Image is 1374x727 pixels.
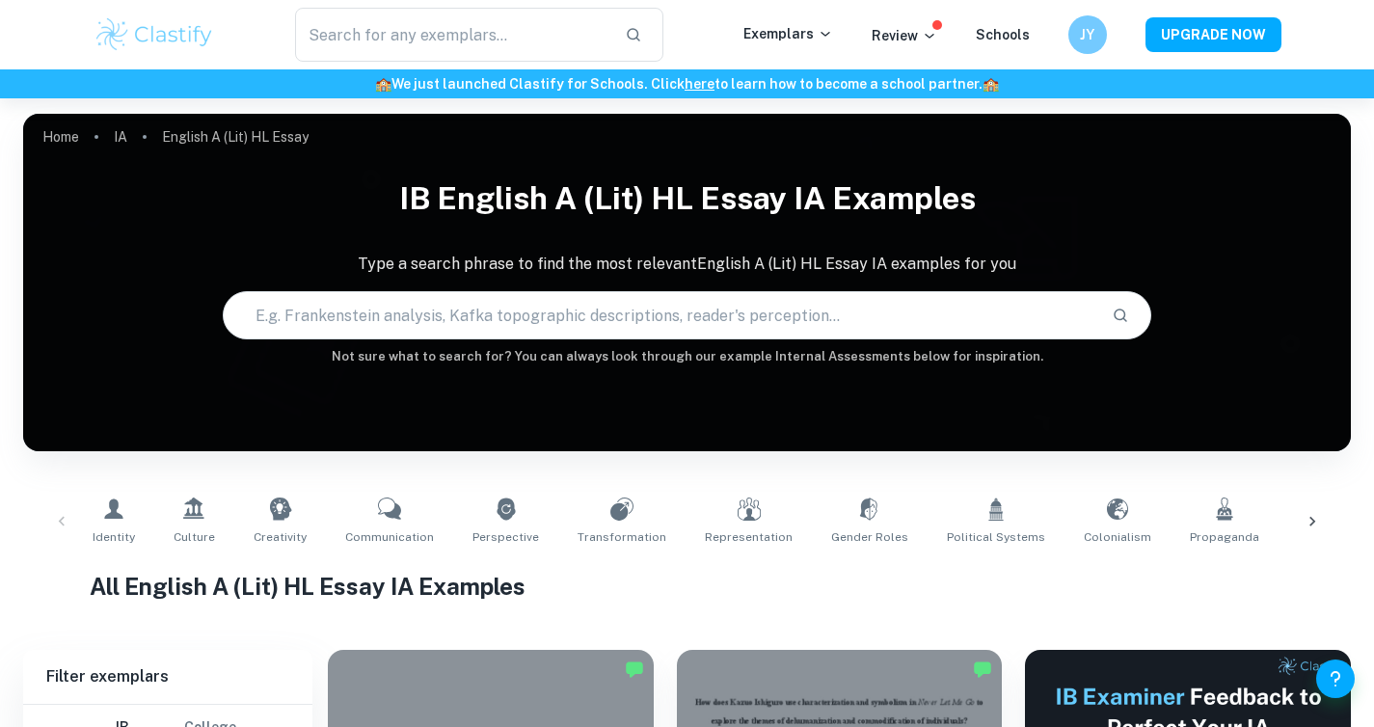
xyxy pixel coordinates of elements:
input: E.g. Frankenstein analysis, Kafka topographic descriptions, reader's perception... [224,288,1097,342]
span: 🏫 [375,76,391,92]
h1: All English A (Lit) HL Essay IA Examples [90,569,1284,604]
input: Search for any exemplars... [295,8,610,62]
button: Help and Feedback [1316,660,1355,698]
h6: JY [1076,24,1098,45]
span: Representation [705,528,793,546]
img: Marked [973,660,992,679]
span: Communication [345,528,434,546]
a: here [685,76,714,92]
h6: Not sure what to search for? You can always look through our example Internal Assessments below f... [23,347,1351,366]
img: Clastify logo [94,15,216,54]
p: Type a search phrase to find the most relevant English A (Lit) HL Essay IA examples for you [23,253,1351,276]
h6: We just launched Clastify for Schools. Click to learn how to become a school partner. [4,73,1370,94]
a: Home [42,123,79,150]
span: Colonialism [1084,528,1151,546]
a: Schools [976,27,1030,42]
span: Political Systems [947,528,1045,546]
span: Culture [174,528,215,546]
a: IA [114,123,127,150]
p: Review [872,25,937,46]
span: Gender Roles [831,528,908,546]
button: JY [1068,15,1107,54]
img: Marked [625,660,644,679]
span: 🏫 [983,76,999,92]
span: Identity [93,528,135,546]
span: Perspective [472,528,539,546]
p: Exemplars [743,23,833,44]
p: English A (Lit) HL Essay [162,126,309,148]
span: Transformation [578,528,666,546]
span: Creativity [254,528,307,546]
button: UPGRADE NOW [1145,17,1281,52]
h1: IB English A (Lit) HL Essay IA examples [23,168,1351,229]
span: Propaganda [1190,528,1259,546]
h6: Filter exemplars [23,650,312,704]
button: Search [1104,299,1137,332]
